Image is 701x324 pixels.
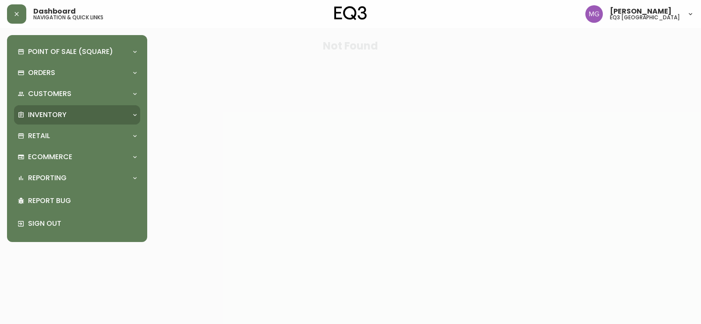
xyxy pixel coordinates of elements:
[28,196,137,206] p: Report Bug
[28,47,113,57] p: Point of Sale (Square)
[33,8,76,15] span: Dashboard
[28,131,50,141] p: Retail
[14,126,140,146] div: Retail
[14,168,140,188] div: Reporting
[14,105,140,125] div: Inventory
[33,15,103,20] h5: navigation & quick links
[334,6,367,20] img: logo
[28,219,137,228] p: Sign Out
[610,15,680,20] h5: eq3 [GEOGRAPHIC_DATA]
[28,173,67,183] p: Reporting
[610,8,672,15] span: [PERSON_NAME]
[585,5,603,23] img: de8837be2a95cd31bb7c9ae23fe16153
[28,152,72,162] p: Ecommerce
[14,84,140,103] div: Customers
[28,68,55,78] p: Orders
[28,89,71,99] p: Customers
[14,212,140,235] div: Sign Out
[14,42,140,61] div: Point of Sale (Square)
[14,147,140,167] div: Ecommerce
[14,63,140,82] div: Orders
[28,110,67,120] p: Inventory
[14,189,140,212] div: Report Bug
